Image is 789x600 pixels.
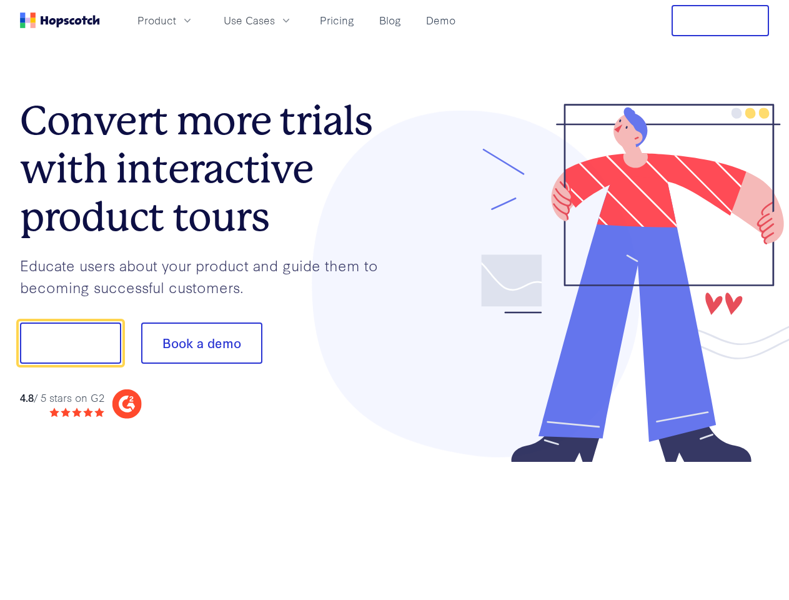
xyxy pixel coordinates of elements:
a: Demo [421,10,460,31]
strong: 4.8 [20,390,34,404]
button: Free Trial [672,5,769,36]
div: / 5 stars on G2 [20,390,104,406]
span: Use Cases [224,12,275,28]
a: Pricing [315,10,359,31]
a: Home [20,12,100,28]
h1: Convert more trials with interactive product tours [20,97,395,241]
button: Book a demo [141,322,262,364]
button: Show me! [20,322,121,364]
p: Educate users about your product and guide them to becoming successful customers. [20,254,395,297]
button: Use Cases [216,10,300,31]
span: Product [137,12,176,28]
a: Blog [374,10,406,31]
button: Product [130,10,201,31]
